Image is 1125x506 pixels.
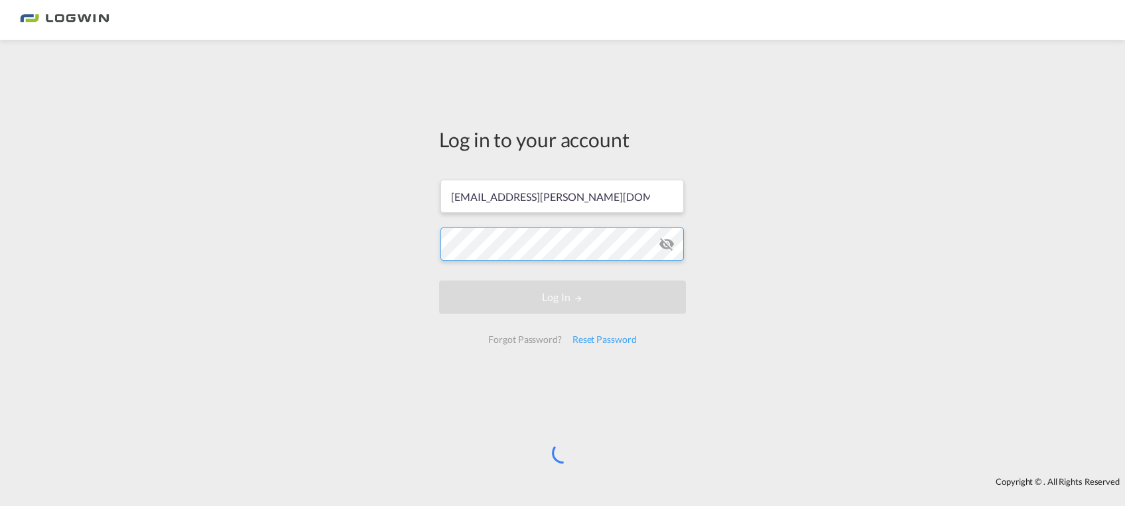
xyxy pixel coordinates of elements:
input: Enter email/phone number [440,180,684,213]
button: LOGIN [439,281,686,314]
md-icon: icon-eye-off [659,236,675,252]
img: bc73a0e0d8c111efacd525e4c8ad7d32.png [20,5,109,35]
div: Log in to your account [439,125,686,153]
div: Forgot Password? [483,328,566,351]
div: Reset Password [567,328,642,351]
